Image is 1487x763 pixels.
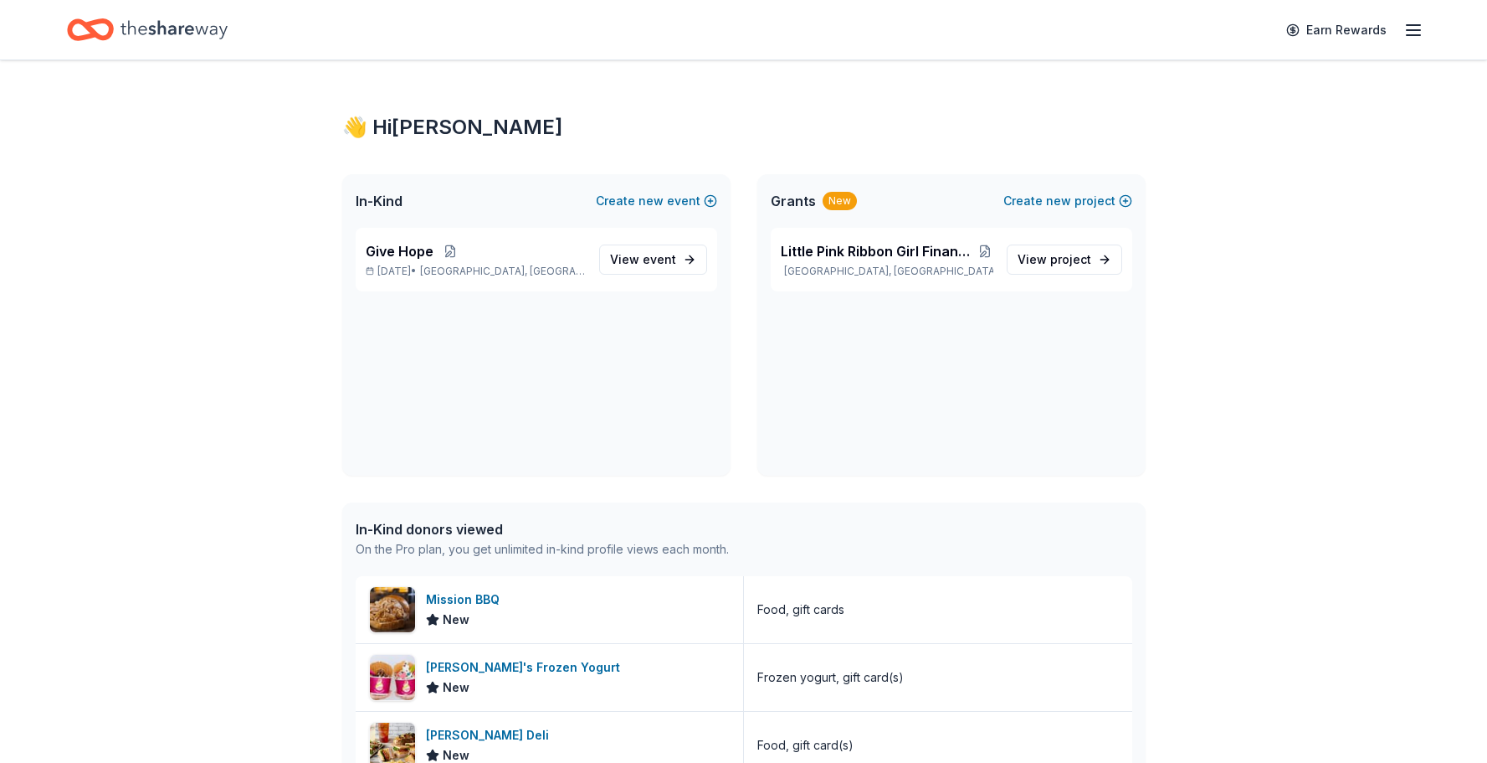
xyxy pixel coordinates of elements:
span: Grants [771,191,816,211]
div: On the Pro plan, you get unlimited in-kind profile views each month. [356,539,729,559]
span: In-Kind [356,191,403,211]
div: Food, gift cards [757,600,844,620]
p: [DATE] • [366,265,586,278]
span: project [1050,252,1091,266]
span: new [1046,191,1071,211]
span: View [610,250,676,270]
a: Earn Rewards [1276,15,1397,45]
p: [GEOGRAPHIC_DATA], [GEOGRAPHIC_DATA] [781,265,993,278]
div: Frozen yogurt, gift card(s) [757,668,904,688]
img: Image for Mission BBQ [370,587,415,632]
span: View [1018,250,1091,270]
div: Mission BBQ [426,590,506,610]
span: event [643,252,676,266]
div: 👋 Hi [PERSON_NAME] [342,114,1146,141]
span: Little Pink Ribbon Girl Financial Assistance Expansion Project [781,241,977,261]
img: Image for Menchie's Frozen Yogurt [370,655,415,700]
button: Createnewevent [596,191,717,211]
div: Food, gift card(s) [757,735,854,755]
div: New [823,192,857,210]
div: [PERSON_NAME]'s Frozen Yogurt [426,657,627,678]
div: [PERSON_NAME] Deli [426,725,556,745]
span: [GEOGRAPHIC_DATA], [GEOGRAPHIC_DATA] [420,265,585,278]
button: Createnewproject [1003,191,1132,211]
div: In-Kind donors viewed [356,519,729,539]
span: new [638,191,664,211]
span: New [443,610,469,630]
a: View event [599,245,707,275]
a: Home [67,10,228,49]
a: View project [1007,245,1122,275]
span: New [443,678,469,698]
span: Give Hope [366,241,433,261]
